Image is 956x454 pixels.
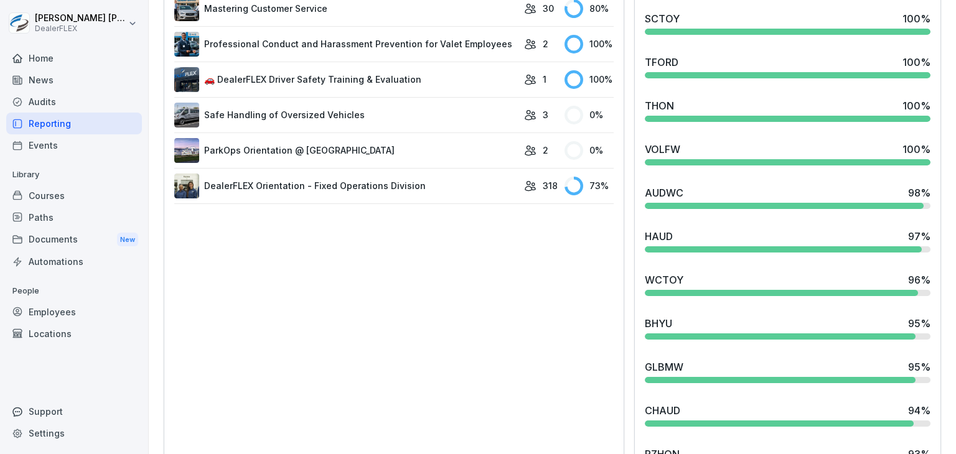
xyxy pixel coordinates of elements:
[645,55,678,70] div: TFORD
[645,229,673,244] div: HAUD
[645,359,683,374] div: GLBMW
[640,180,935,214] a: AUDWC98%
[902,142,930,157] div: 100 %
[6,185,142,206] a: Courses
[640,137,935,170] a: VOLFW100%
[117,233,138,247] div: New
[902,98,930,113] div: 100 %
[6,422,142,444] a: Settings
[35,24,126,33] p: DealerFLEX
[565,106,614,124] div: 0 %
[174,174,199,198] img: v4gv5ils26c0z8ite08yagn2.png
[543,73,546,86] p: 1
[6,281,142,301] p: People
[6,113,142,134] a: Reporting
[565,35,614,53] div: 100 %
[174,67,518,92] a: 🚗 DealerFLEX Driver Safety Training & Evaluation
[174,103,199,127] img: u6am29fli39xf7ggi0iab2si.png
[645,185,683,200] div: AUDWC
[640,93,935,127] a: THON100%
[908,316,930,331] div: 95 %
[543,2,554,15] p: 30
[908,272,930,287] div: 96 %
[6,47,142,69] a: Home
[6,301,142,323] a: Employees
[640,398,935,432] a: CHAUD94%
[174,32,199,57] img: yfsleesgksgx0a54tq96xrfr.png
[565,177,614,195] div: 73 %
[908,185,930,200] div: 98 %
[645,98,674,113] div: THON
[645,403,680,418] div: CHAUD
[640,354,935,388] a: GLBMW95%
[174,174,518,198] a: DealerFLEX Orientation - Fixed Operations Division
[640,267,935,301] a: WCTOY96%
[908,229,930,244] div: 97 %
[174,32,518,57] a: Professional Conduct and Harassment Prevention for Valet Employees
[543,108,548,121] p: 3
[645,142,680,157] div: VOLFW
[174,138,518,163] a: ParkOps Orientation @ [GEOGRAPHIC_DATA]
[543,37,548,50] p: 2
[640,6,935,40] a: SCTOY100%
[908,403,930,418] div: 94 %
[174,138,199,163] img: nnqojl1deux5lw6n86ll0x7s.png
[6,228,142,251] a: DocumentsNew
[565,70,614,89] div: 100 %
[543,179,558,192] p: 318
[6,251,142,272] a: Automations
[6,69,142,91] a: News
[645,11,680,26] div: SCTOY
[543,144,548,157] p: 2
[640,224,935,257] a: HAUD97%
[645,316,672,331] div: BHYU
[645,272,683,287] div: WCTOY
[565,141,614,160] div: 0 %
[35,13,126,24] p: [PERSON_NAME] [PERSON_NAME]
[6,165,142,185] p: Library
[6,91,142,113] a: Audits
[6,134,142,156] a: Events
[902,55,930,70] div: 100 %
[640,50,935,83] a: TFORD100%
[174,103,518,127] a: Safe Handling of Oversized Vehicles
[908,359,930,374] div: 95 %
[174,67,199,92] img: da8qswpfqixsakdmmzotmdit.png
[6,206,142,228] a: Paths
[6,323,142,345] a: Locations
[902,11,930,26] div: 100 %
[640,311,935,345] a: BHYU95%
[6,401,142,422] div: Support
[6,228,142,251] div: Documents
